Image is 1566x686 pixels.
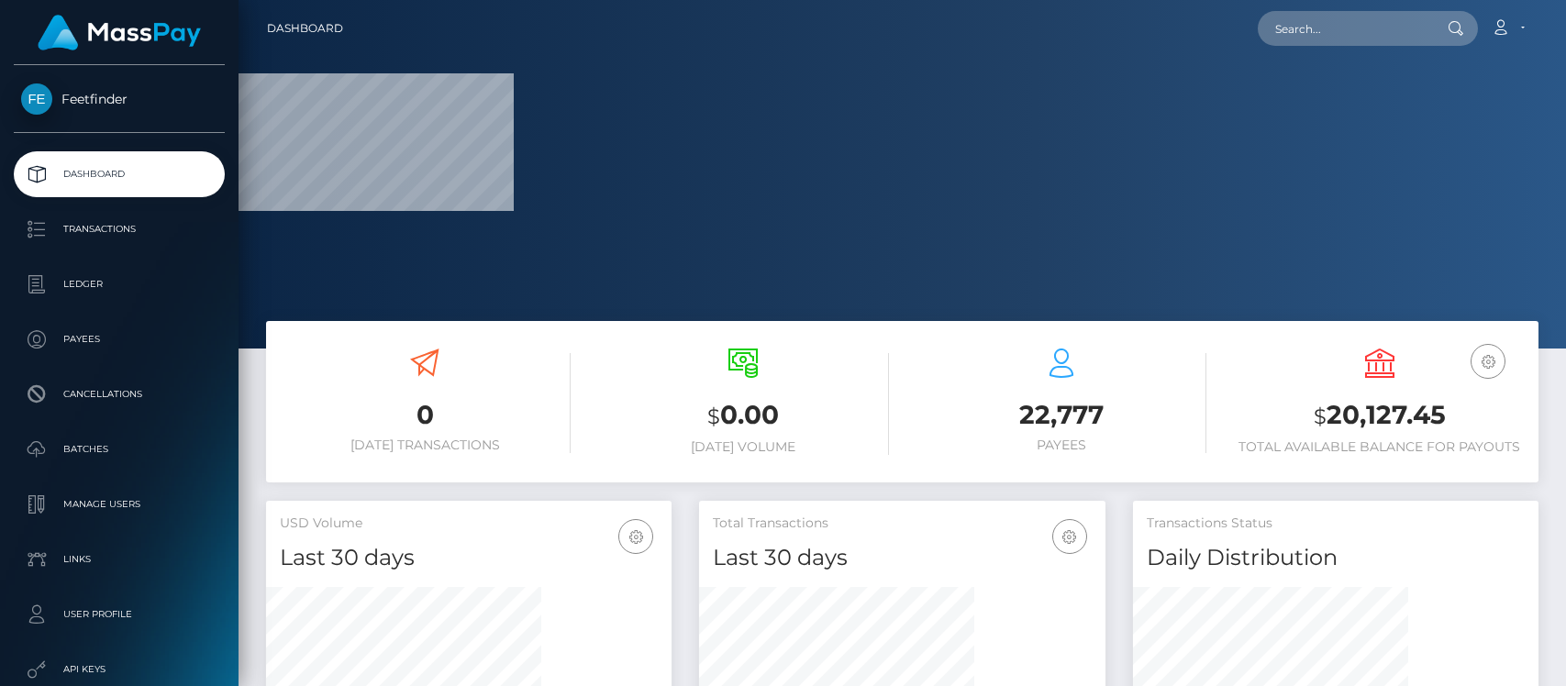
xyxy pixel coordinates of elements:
p: Manage Users [21,491,217,518]
p: Links [21,546,217,573]
p: Transactions [21,216,217,243]
img: MassPay Logo [38,15,201,50]
h6: Payees [916,437,1207,453]
small: $ [707,404,720,429]
a: User Profile [14,592,225,637]
small: $ [1314,404,1327,429]
img: Feetfinder [21,83,52,115]
h4: Last 30 days [713,542,1091,574]
span: Feetfinder [14,91,225,107]
a: Dashboard [14,151,225,197]
h5: Total Transactions [713,514,1091,533]
a: Transactions [14,206,225,252]
p: Ledger [21,271,217,298]
a: Dashboard [267,9,343,48]
a: Cancellations [14,371,225,417]
p: User Profile [21,601,217,628]
a: Ledger [14,261,225,307]
p: Batches [21,436,217,463]
h6: [DATE] Transactions [280,437,571,453]
h3: 20,127.45 [1234,397,1525,435]
a: Manage Users [14,481,225,527]
p: Cancellations [21,381,217,408]
p: Dashboard [21,160,217,188]
a: Batches [14,426,225,472]
h5: Transactions Status [1147,514,1525,533]
p: Payees [21,326,217,353]
h3: 0.00 [598,397,889,435]
h4: Last 30 days [280,542,658,574]
h3: 22,777 [916,397,1207,433]
h6: [DATE] Volume [598,439,889,455]
h6: Total Available Balance for Payouts [1234,439,1525,455]
h5: USD Volume [280,514,658,533]
h3: 0 [280,397,571,433]
a: Links [14,537,225,582]
a: Payees [14,316,225,362]
h4: Daily Distribution [1147,542,1525,574]
input: Search... [1258,11,1430,46]
p: API Keys [21,656,217,683]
